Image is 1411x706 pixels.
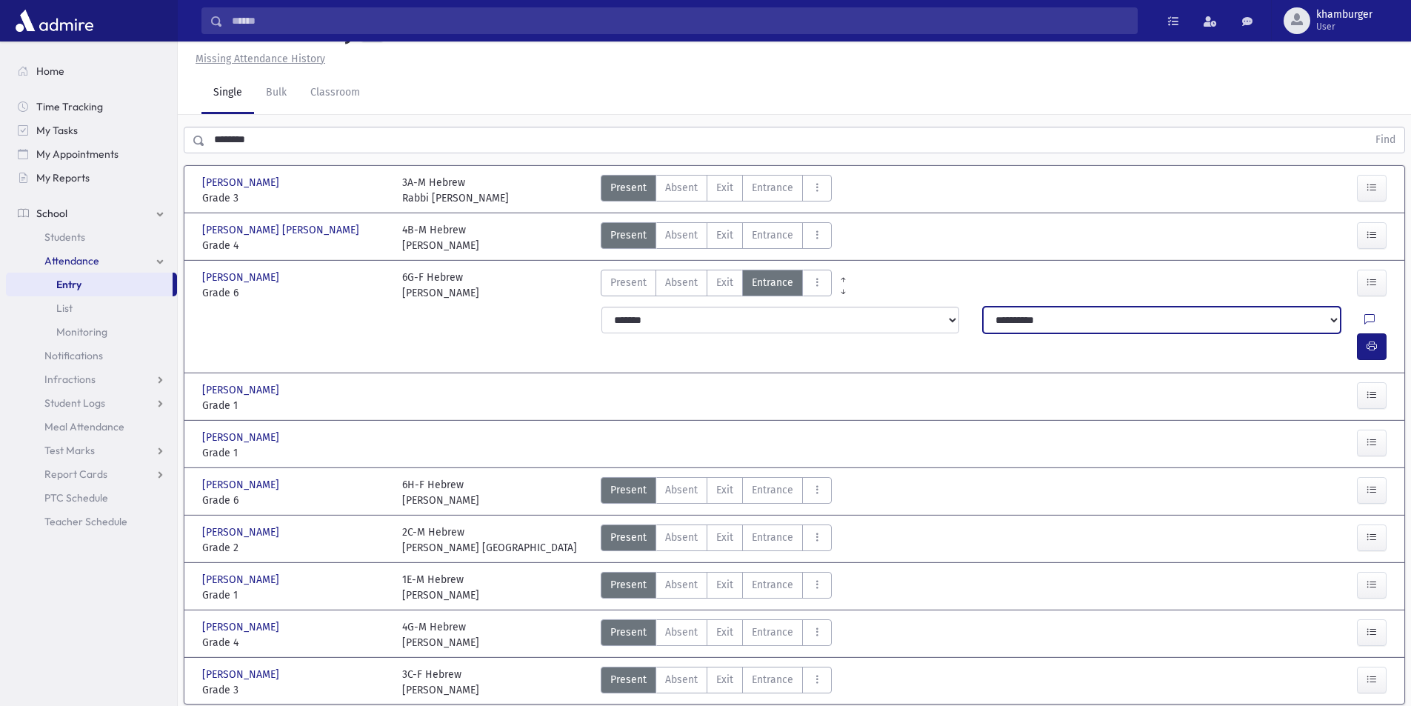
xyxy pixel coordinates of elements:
span: List [56,302,73,315]
a: Test Marks [6,439,177,462]
a: Meal Attendance [6,415,177,439]
div: 2C-M Hebrew [PERSON_NAME] [GEOGRAPHIC_DATA] [402,524,577,556]
div: AttTypes [601,222,832,253]
span: [PERSON_NAME] [202,382,282,398]
img: AdmirePro [12,6,97,36]
a: Student Logs [6,391,177,415]
span: Entrance [752,275,793,290]
span: Student Logs [44,396,105,410]
span: Present [610,672,647,687]
span: PTC Schedule [44,491,108,504]
div: 3A-M Hebrew Rabbi [PERSON_NAME] [402,175,509,206]
a: Infractions [6,367,177,391]
span: Exit [716,227,733,243]
span: Entrance [752,625,793,640]
div: AttTypes [601,175,832,206]
a: Students [6,225,177,249]
span: Meal Attendance [44,420,124,433]
span: Home [36,64,64,78]
span: [PERSON_NAME] [202,477,282,493]
div: 3C-F Hebrew [PERSON_NAME] [402,667,479,698]
span: Teacher Schedule [44,515,127,528]
span: Grade 6 [202,493,387,508]
a: Home [6,59,177,83]
a: Single [201,73,254,114]
span: [PERSON_NAME] [PERSON_NAME] [202,222,362,238]
span: Infractions [44,373,96,386]
a: My Tasks [6,119,177,142]
div: 1E-M Hebrew [PERSON_NAME] [402,572,479,603]
span: Absent [665,672,698,687]
div: 6H-F Hebrew [PERSON_NAME] [402,477,479,508]
span: [PERSON_NAME] [202,572,282,587]
span: Present [610,625,647,640]
span: Monitoring [56,325,107,339]
span: Exit [716,577,733,593]
span: Entrance [752,227,793,243]
span: Present [610,530,647,545]
input: Search [223,7,1137,34]
span: Notifications [44,349,103,362]
span: Grade 1 [202,445,387,461]
div: AttTypes [601,667,832,698]
a: Report Cards [6,462,177,486]
span: Absent [665,482,698,498]
span: Absent [665,530,698,545]
span: My Reports [36,171,90,184]
span: My Appointments [36,147,119,161]
span: School [36,207,67,220]
a: My Appointments [6,142,177,166]
div: 4B-M Hebrew [PERSON_NAME] [402,222,479,253]
span: Exit [716,672,733,687]
a: Time Tracking [6,95,177,119]
span: Present [610,577,647,593]
span: Absent [665,577,698,593]
span: Absent [665,275,698,290]
a: School [6,202,177,225]
span: Grade 3 [202,682,387,698]
span: Entrance [752,577,793,593]
a: List [6,296,177,320]
span: [PERSON_NAME] [202,619,282,635]
span: Attendance [44,254,99,267]
a: My Reports [6,166,177,190]
span: Grade 4 [202,635,387,650]
span: [PERSON_NAME] [202,524,282,540]
div: AttTypes [601,524,832,556]
div: 4G-M Hebrew [PERSON_NAME] [402,619,479,650]
span: [PERSON_NAME] [202,667,282,682]
a: Missing Attendance History [190,53,325,65]
span: Entrance [752,482,793,498]
a: Teacher Schedule [6,510,177,533]
a: Attendance [6,249,177,273]
a: Entry [6,273,173,296]
u: Missing Attendance History [196,53,325,65]
span: [PERSON_NAME] [202,430,282,445]
span: Grade 1 [202,398,387,413]
span: [PERSON_NAME] [202,270,282,285]
a: Notifications [6,344,177,367]
span: Entrance [752,530,793,545]
span: Grade 2 [202,540,387,556]
span: Entry [56,278,81,291]
div: AttTypes [601,477,832,508]
span: Exit [716,482,733,498]
span: Grade 4 [202,238,387,253]
span: [PERSON_NAME] [202,175,282,190]
span: Absent [665,227,698,243]
span: Absent [665,180,698,196]
a: Classroom [298,73,372,114]
span: Exit [716,180,733,196]
a: Bulk [254,73,298,114]
div: AttTypes [601,619,832,650]
span: Grade 6 [202,285,387,301]
span: Time Tracking [36,100,103,113]
a: PTC Schedule [6,486,177,510]
span: Students [44,230,85,244]
span: Report Cards [44,467,107,481]
span: Present [610,227,647,243]
div: AttTypes [601,270,832,301]
span: Absent [665,625,698,640]
button: Find [1367,127,1404,153]
span: Exit [716,275,733,290]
